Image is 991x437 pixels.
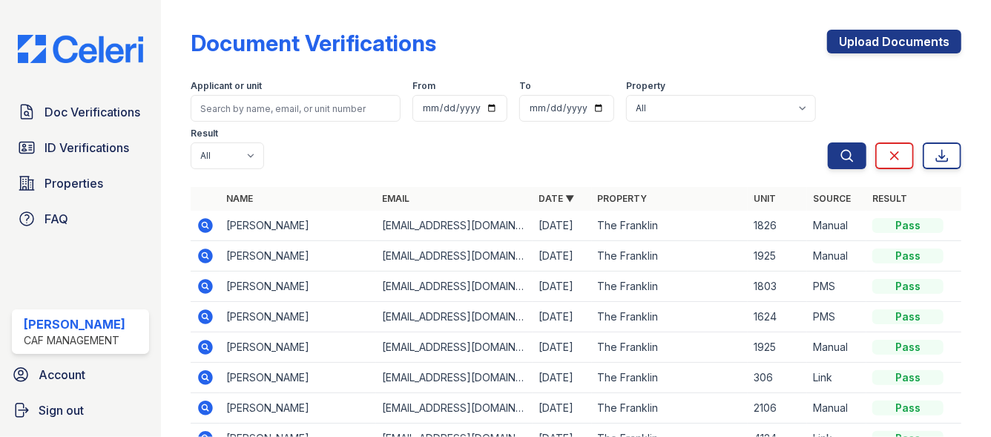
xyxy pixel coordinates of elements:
td: [PERSON_NAME] [220,241,376,272]
td: Manual [807,241,866,272]
div: Pass [872,249,944,263]
a: Name [226,193,253,204]
td: 1803 [748,272,807,302]
a: Email [382,193,409,204]
a: ID Verifications [12,133,149,162]
td: Manual [807,393,866,424]
span: ID Verifications [45,139,129,157]
td: [PERSON_NAME] [220,272,376,302]
td: The Franklin [592,363,748,393]
div: Pass [872,218,944,233]
td: 2106 [748,393,807,424]
td: [DATE] [533,272,592,302]
a: FAQ [12,204,149,234]
td: [EMAIL_ADDRESS][DOMAIN_NAME] [376,272,532,302]
td: [EMAIL_ADDRESS][DOMAIN_NAME] [376,302,532,332]
a: Result [872,193,907,204]
td: [PERSON_NAME] [220,211,376,241]
label: Result [191,128,218,139]
td: PMS [807,302,866,332]
td: Manual [807,211,866,241]
label: Property [626,80,665,92]
td: 1624 [748,302,807,332]
td: 1925 [748,332,807,363]
td: [PERSON_NAME] [220,302,376,332]
label: From [412,80,435,92]
td: The Franklin [592,272,748,302]
td: [PERSON_NAME] [220,393,376,424]
td: 1826 [748,211,807,241]
td: [DATE] [533,393,592,424]
label: To [519,80,531,92]
td: The Franklin [592,211,748,241]
td: [DATE] [533,332,592,363]
span: Sign out [39,401,84,419]
td: The Franklin [592,241,748,272]
div: Pass [872,309,944,324]
td: The Franklin [592,332,748,363]
td: [EMAIL_ADDRESS][DOMAIN_NAME] [376,332,532,363]
td: [DATE] [533,241,592,272]
span: Properties [45,174,103,192]
div: CAF Management [24,333,125,348]
div: Pass [872,279,944,294]
div: Pass [872,340,944,355]
div: Document Verifications [191,30,436,56]
a: Properties [12,168,149,198]
td: Manual [807,332,866,363]
a: Date ▼ [539,193,574,204]
td: The Franklin [592,302,748,332]
div: Pass [872,370,944,385]
td: [EMAIL_ADDRESS][DOMAIN_NAME] [376,241,532,272]
td: The Franklin [592,393,748,424]
td: [EMAIL_ADDRESS][DOMAIN_NAME] [376,363,532,393]
td: Link [807,363,866,393]
input: Search by name, email, or unit number [191,95,401,122]
td: 1925 [748,241,807,272]
a: Doc Verifications [12,97,149,127]
td: [EMAIL_ADDRESS][DOMAIN_NAME] [376,393,532,424]
td: PMS [807,272,866,302]
div: [PERSON_NAME] [24,315,125,333]
td: [EMAIL_ADDRESS][DOMAIN_NAME] [376,211,532,241]
td: [PERSON_NAME] [220,332,376,363]
td: [PERSON_NAME] [220,363,376,393]
a: Sign out [6,395,155,425]
a: Source [813,193,851,204]
span: Doc Verifications [45,103,140,121]
img: CE_Logo_Blue-a8612792a0a2168367f1c8372b55b34899dd931a85d93a1a3d3e32e68fde9ad4.png [6,35,155,63]
span: FAQ [45,210,68,228]
td: 306 [748,363,807,393]
label: Applicant or unit [191,80,262,92]
a: Unit [754,193,776,204]
td: [DATE] [533,363,592,393]
a: Property [598,193,648,204]
div: Pass [872,401,944,415]
td: [DATE] [533,211,592,241]
a: Upload Documents [827,30,961,53]
td: [DATE] [533,302,592,332]
span: Account [39,366,85,384]
a: Account [6,360,155,390]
